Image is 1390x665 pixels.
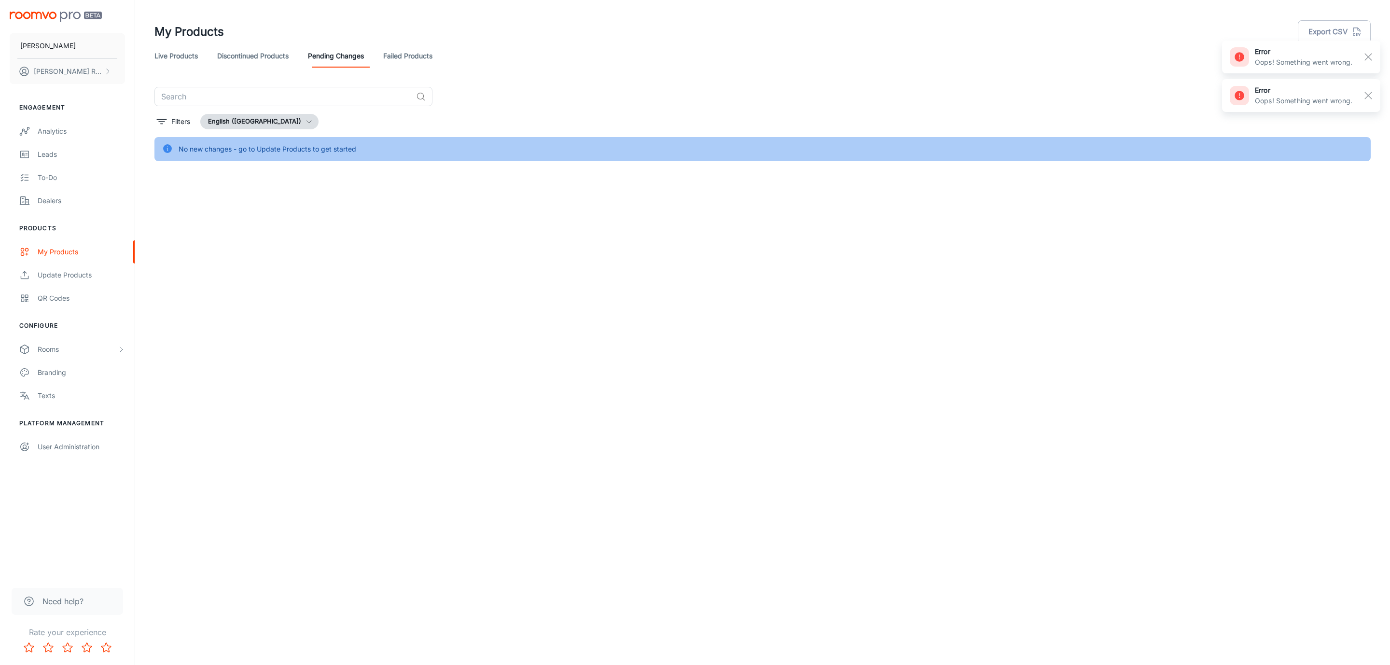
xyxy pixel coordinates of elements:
[1255,85,1352,96] h6: error
[10,12,102,22] img: Roomvo PRO Beta
[10,59,125,84] button: [PERSON_NAME] Redfield
[154,87,412,106] input: Search
[308,44,364,68] a: Pending Changes
[1255,96,1352,106] p: Oops! Something went wrong.
[38,195,125,206] div: Dealers
[1255,46,1352,57] h6: error
[1255,57,1352,68] p: Oops! Something went wrong.
[154,23,224,41] h1: My Products
[34,66,102,77] p: [PERSON_NAME] Redfield
[171,116,190,127] p: Filters
[154,114,193,129] button: filter
[38,149,125,160] div: Leads
[10,33,125,58] button: [PERSON_NAME]
[38,172,125,183] div: To-do
[179,140,356,158] div: No new changes - go to Update Products to get started
[217,44,289,68] a: Discontinued Products
[38,126,125,137] div: Analytics
[154,44,198,68] a: Live Products
[200,114,319,129] button: English ([GEOGRAPHIC_DATA])
[1298,20,1371,43] button: Export CSV
[383,44,432,68] a: Failed Products
[20,41,76,51] p: [PERSON_NAME]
